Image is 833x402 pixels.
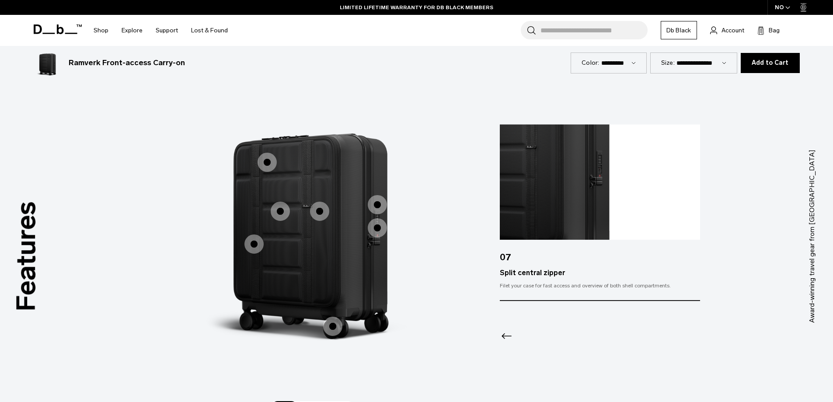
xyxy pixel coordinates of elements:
a: Db Black [661,21,697,39]
a: Explore [122,15,143,46]
img: Ramverk Front-access Carry-on Black Out [34,49,62,77]
a: Support [156,15,178,46]
nav: Main Navigation [87,15,234,46]
div: Previous slide [500,329,512,348]
a: Lost & Found [191,15,228,46]
span: Add to Cart [752,59,789,66]
a: Account [710,25,744,35]
div: 07 [500,240,700,268]
div: 7 / 7 [500,124,700,301]
h3: Ramverk Front-access Carry-on [69,57,185,69]
div: Filet your case for fast access and overview of both shell compartments. [500,282,700,290]
a: Shop [94,15,108,46]
span: Account [721,26,744,35]
div: Split central zipper [500,268,700,278]
div: 1 / 3 [181,59,443,401]
h3: Features [6,201,46,311]
a: LIMITED LIFETIME WARRANTY FOR DB BLACK MEMBERS [340,3,493,11]
label: Color: [582,58,599,67]
button: Add to Cart [741,53,800,73]
button: Bag [757,25,780,35]
label: Size: [661,58,675,67]
span: Bag [769,26,780,35]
